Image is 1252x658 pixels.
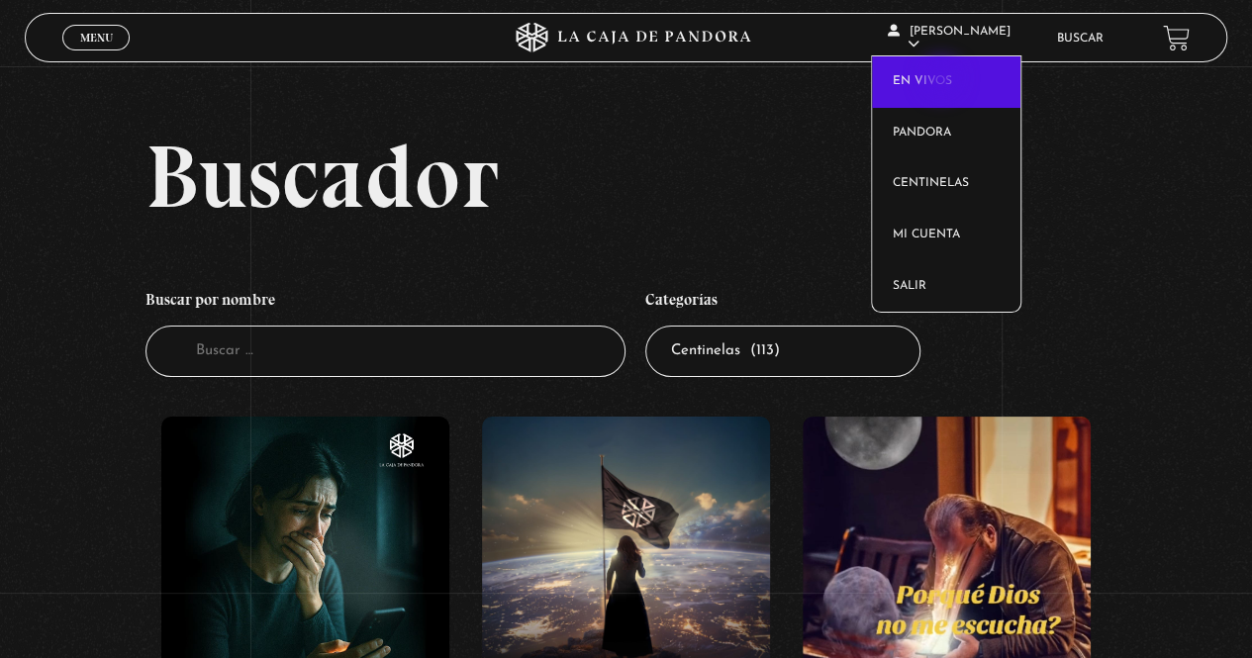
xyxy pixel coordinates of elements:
a: View your shopping cart [1163,25,1190,51]
a: Salir [872,261,1020,313]
a: Mi cuenta [872,210,1020,261]
span: [PERSON_NAME] [888,26,1011,50]
h2: Buscador [145,132,1227,221]
span: Menu [80,32,113,44]
a: Centinelas [872,158,1020,210]
h4: Categorías [645,280,920,326]
a: En vivos [872,56,1020,108]
span: Cerrar [73,48,120,62]
a: Pandora [872,108,1020,159]
a: Buscar [1057,33,1104,45]
h4: Buscar por nombre [145,280,626,326]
